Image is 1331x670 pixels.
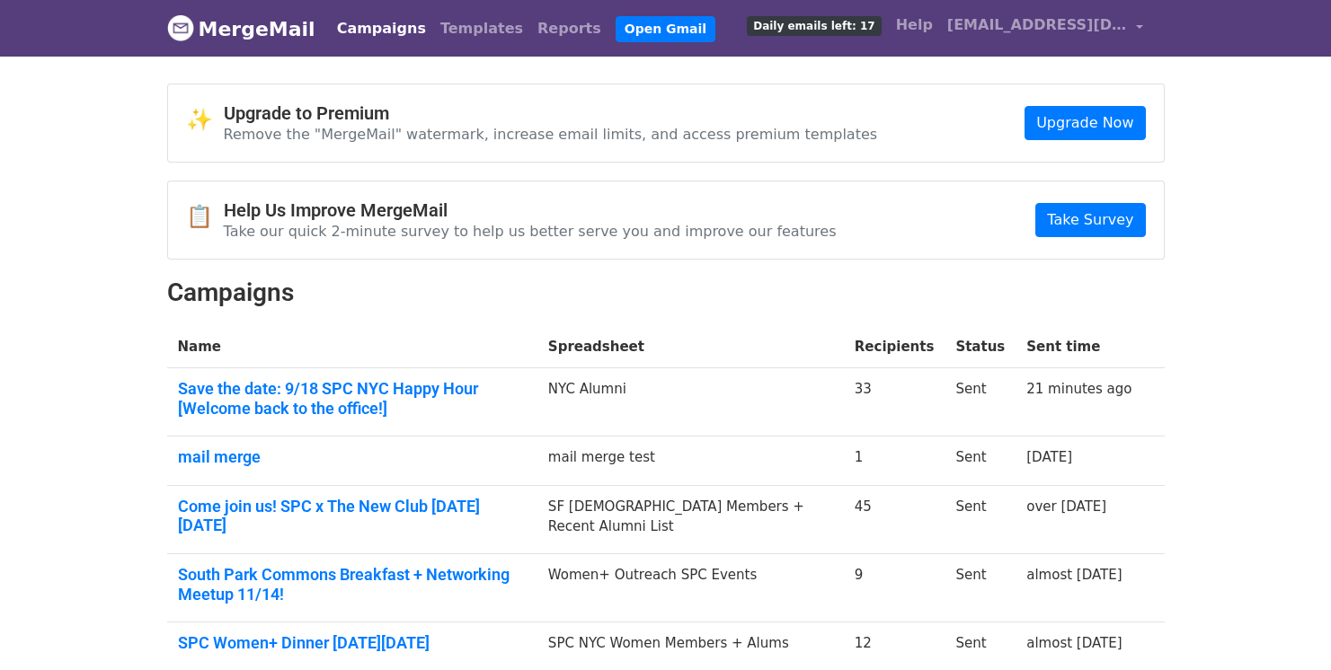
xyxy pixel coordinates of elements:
[167,14,194,41] img: MergeMail logo
[537,554,844,622] td: Women+ Outreach SPC Events
[1026,381,1131,397] a: 21 minutes ago
[945,436,1016,486] td: Sent
[537,368,844,436] td: NYC Alumni
[537,326,844,368] th: Spreadsheet
[1035,203,1145,237] a: Take Survey
[178,565,527,604] a: South Park Commons Breakfast + Networking Meetup 11/14!
[747,16,881,36] span: Daily emails left: 17
[167,278,1165,308] h2: Campaigns
[889,7,940,43] a: Help
[178,497,527,535] a: Come join us! SPC x The New Club [DATE][DATE]
[1025,106,1145,140] a: Upgrade Now
[844,368,945,436] td: 33
[178,379,527,418] a: Save the date: 9/18 SPC NYC Happy Hour [Welcome back to the office!]
[1026,498,1106,515] a: over [DATE]
[616,16,715,42] a: Open Gmail
[844,326,945,368] th: Recipients
[537,436,844,486] td: mail merge test
[1026,635,1122,651] a: almost [DATE]
[224,125,878,144] p: Remove the "MergeMail" watermark, increase email limits, and access premium templates
[224,102,878,124] h4: Upgrade to Premium
[178,447,527,467] a: mail merge
[224,222,837,241] p: Take our quick 2-minute survey to help us better serve you and improve our features
[844,554,945,622] td: 9
[844,436,945,486] td: 1
[1026,449,1072,465] a: [DATE]
[1026,567,1122,583] a: almost [DATE]
[537,485,844,553] td: SF [DEMOGRAPHIC_DATA] Members + Recent Alumni List
[530,11,608,47] a: Reports
[945,485,1016,553] td: Sent
[330,11,433,47] a: Campaigns
[178,633,527,653] a: SPC Women+ Dinner [DATE][DATE]
[740,7,888,43] a: Daily emails left: 17
[940,7,1150,49] a: [EMAIL_ADDRESS][DOMAIN_NAME]
[945,368,1016,436] td: Sent
[167,326,537,368] th: Name
[186,107,224,133] span: ✨
[945,554,1016,622] td: Sent
[186,204,224,230] span: 📋
[224,199,837,221] h4: Help Us Improve MergeMail
[1016,326,1142,368] th: Sent time
[844,485,945,553] td: 45
[433,11,530,47] a: Templates
[167,10,315,48] a: MergeMail
[947,14,1127,36] span: [EMAIL_ADDRESS][DOMAIN_NAME]
[945,326,1016,368] th: Status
